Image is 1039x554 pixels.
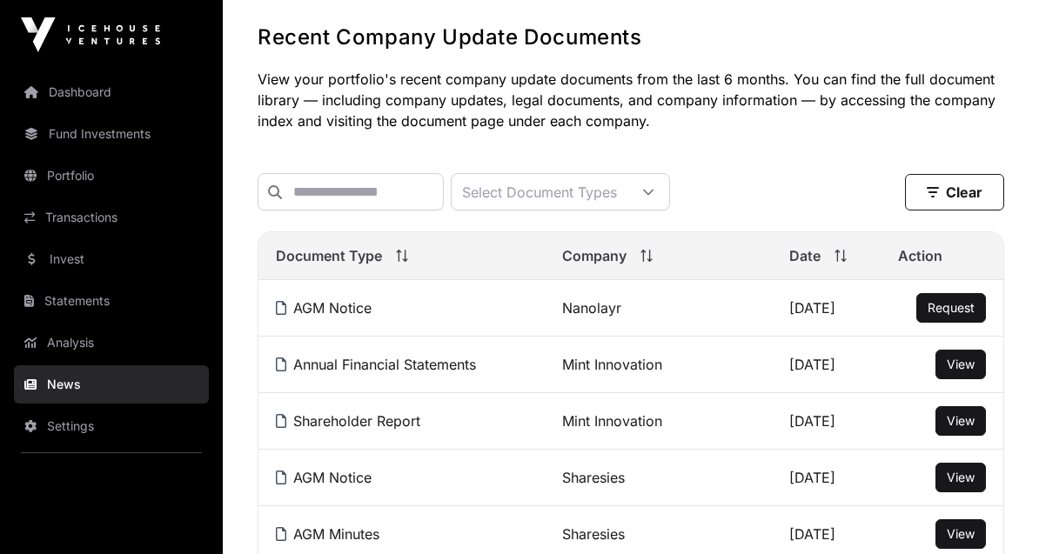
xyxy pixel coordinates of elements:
a: Shareholder Report [276,412,420,430]
span: Company [562,245,627,266]
a: Mint Innovation [562,412,662,430]
td: [DATE] [772,280,881,337]
a: Fund Investments [14,115,209,153]
button: View [935,519,986,549]
p: View your portfolio's recent company update documents from the last 6 months. You can find the fu... [258,69,1004,131]
a: Mint Innovation [562,356,662,373]
button: View [935,463,986,492]
a: Statements [14,282,209,320]
span: View [947,470,975,484]
img: Icehouse Ventures Logo [21,17,160,52]
a: Request [928,299,975,317]
button: Request [916,293,986,323]
a: View [947,356,975,373]
a: News [14,365,209,404]
span: View [947,413,975,428]
span: View [947,357,975,371]
span: Request [928,300,975,315]
a: AGM Minutes [276,525,379,543]
a: Sharesies [562,469,625,486]
a: AGM Notice [276,299,372,317]
td: [DATE] [772,337,881,393]
a: Invest [14,240,209,278]
a: Annual Financial Statements [276,356,476,373]
a: Settings [14,407,209,445]
iframe: Chat Widget [952,471,1039,554]
span: Action [898,245,942,266]
a: Sharesies [562,525,625,543]
h1: Recent Company Update Documents [258,23,1004,51]
td: [DATE] [772,450,881,506]
a: View [947,469,975,486]
td: [DATE] [772,393,881,450]
span: Date [789,245,821,266]
a: Analysis [14,324,209,362]
a: Nanolayr [562,299,621,317]
a: Transactions [14,198,209,237]
button: View [935,350,986,379]
span: View [947,526,975,541]
button: Clear [905,174,1004,210]
span: Document Type [276,245,382,266]
a: Dashboard [14,73,209,111]
a: AGM Notice [276,469,372,486]
a: View [947,525,975,543]
a: View [947,412,975,430]
button: View [935,406,986,436]
a: Portfolio [14,157,209,195]
div: Select Document Types [452,174,627,210]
